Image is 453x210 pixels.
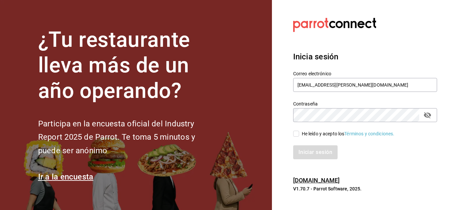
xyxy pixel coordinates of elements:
p: V1.70.7 - Parrot Software, 2025. [293,185,437,192]
a: [DOMAIN_NAME] [293,177,340,184]
div: He leído y acepto los [302,130,395,137]
a: Términos y condiciones. [344,131,394,136]
label: Correo electrónico [293,71,437,76]
input: Ingresa tu correo electrónico [293,78,437,92]
button: passwordField [422,109,433,121]
h3: Inicia sesión [293,51,437,63]
a: Ir a la encuesta [38,172,94,181]
h1: ¿Tu restaurante lleva más de un año operando? [38,27,217,104]
h2: Participa en la encuesta oficial del Industry Report 2025 de Parrot. Te toma 5 minutos y puede se... [38,117,217,158]
label: Contraseña [293,102,437,106]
